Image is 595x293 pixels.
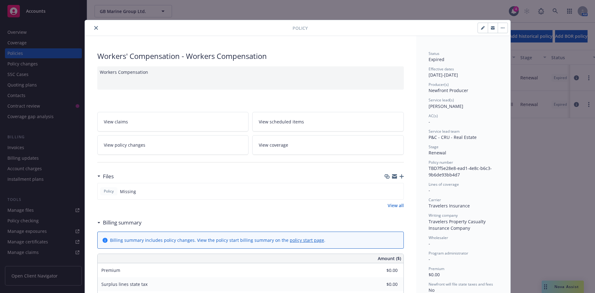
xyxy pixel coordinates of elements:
[110,237,325,243] div: Billing summary includes policy changes. View the policy start billing summary on the .
[429,119,430,125] span: -
[429,165,492,178] span: TBD7f5e28e8-ead1-4e8c-b6c3-9b6de93bb4d7
[429,97,454,103] span: Service lead(s)
[429,241,430,246] span: -
[97,66,404,90] div: Workers Compensation
[429,235,448,240] span: Wholesaler
[259,142,288,148] span: View coverage
[429,251,468,256] span: Program administrator
[97,112,249,131] a: View claims
[429,197,441,202] span: Carrier
[97,172,114,180] div: Files
[429,256,430,262] span: -
[429,113,438,118] span: AC(s)
[429,282,493,287] span: Newfront will file state taxes and fees
[103,219,142,227] h3: Billing summary
[429,129,460,134] span: Service lead team
[429,144,439,149] span: Stage
[101,281,148,287] span: Surplus lines state tax
[361,266,401,275] input: 0.00
[97,51,404,61] div: Workers' Compensation - Workers Compensation
[361,280,401,289] input: 0.00
[97,135,249,155] a: View policy changes
[388,202,404,209] a: View all
[429,66,454,72] span: Effective dates
[104,142,145,148] span: View policy changes
[429,82,449,87] span: Producer(s)
[120,188,136,195] span: Missing
[429,56,444,62] span: Expired
[101,267,120,273] span: Premium
[252,135,404,155] a: View coverage
[429,272,440,277] span: $0.00
[293,25,308,31] span: Policy
[429,266,444,271] span: Premium
[429,213,458,218] span: Writing company
[103,189,115,194] span: Policy
[378,255,401,262] span: Amount ($)
[429,160,453,165] span: Policy number
[429,203,470,209] span: Travelers Insurance
[429,287,434,293] span: No
[103,172,114,180] h3: Files
[97,219,142,227] div: Billing summary
[429,187,498,193] div: -
[290,237,324,243] a: policy start page
[104,118,128,125] span: View claims
[429,87,468,93] span: Newfront Producer
[259,118,304,125] span: View scheduled items
[429,219,487,231] span: Travelers Property Casualty Insurance Company
[429,150,446,156] span: Renewal
[429,134,477,140] span: P&C - CRU - Real Estate
[429,182,459,187] span: Lines of coverage
[429,66,498,78] div: [DATE] - [DATE]
[429,51,439,56] span: Status
[252,112,404,131] a: View scheduled items
[92,24,100,32] button: close
[429,103,463,109] span: [PERSON_NAME]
